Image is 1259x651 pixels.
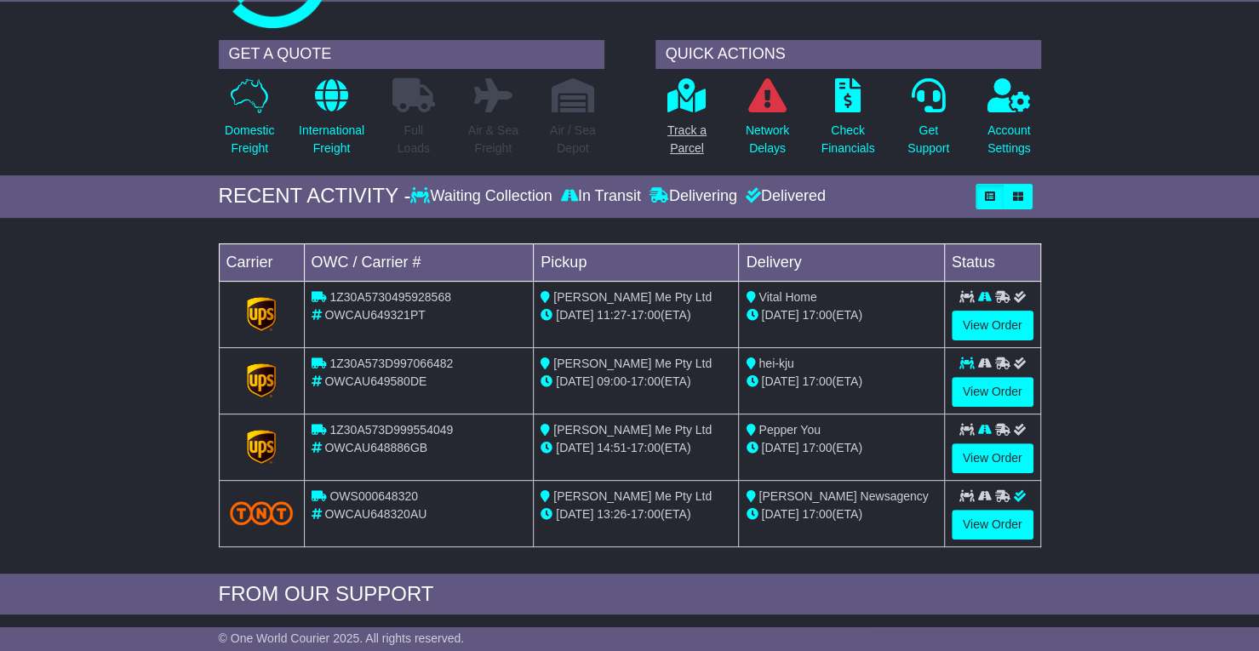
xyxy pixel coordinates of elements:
div: Delivered [741,187,826,206]
span: Vital Home [758,290,816,304]
div: (ETA) [746,373,936,391]
span: OWCAU649580DE [324,374,426,388]
span: 17:00 [631,441,661,454]
div: - (ETA) [541,505,731,523]
div: (ETA) [746,505,936,523]
td: Delivery [739,243,944,281]
span: hei-kju [758,357,793,370]
span: 13:26 [597,507,627,521]
div: Waiting Collection [410,187,556,206]
span: © One World Courier 2025. All rights reserved. [219,631,465,645]
td: Carrier [219,243,304,281]
a: DomesticFreight [224,77,275,167]
span: [DATE] [556,441,593,454]
div: (ETA) [746,439,936,457]
div: RECENT ACTIVITY - [219,184,411,208]
span: 17:00 [802,441,832,454]
p: Air & Sea Freight [468,122,518,157]
span: 17:00 [631,507,661,521]
p: Air / Sea Depot [550,122,596,157]
img: GetCarrierServiceLogo [247,430,276,464]
span: [DATE] [556,374,593,388]
span: OWS000648320 [329,489,418,503]
span: 11:27 [597,308,627,322]
span: [PERSON_NAME] Me Pty Ltd [553,489,712,503]
span: [DATE] [761,374,798,388]
span: [PERSON_NAME] Me Pty Ltd [553,290,712,304]
div: Delivering [645,187,741,206]
div: QUICK ACTIONS [655,40,1041,69]
p: Network Delays [746,122,789,157]
span: 17:00 [631,308,661,322]
p: Track a Parcel [667,122,707,157]
span: [DATE] [761,507,798,521]
img: GetCarrierServiceLogo [247,363,276,397]
span: 17:00 [802,507,832,521]
span: 1Z30A573D997066482 [329,357,453,370]
span: [DATE] [556,507,593,521]
a: View Order [952,311,1033,340]
a: View Order [952,377,1033,407]
div: - (ETA) [541,373,731,391]
span: [DATE] [761,441,798,454]
span: OWCAU649321PT [324,308,425,322]
td: Pickup [534,243,739,281]
span: OWCAU648886GB [324,441,427,454]
span: 14:51 [597,441,627,454]
div: GET A QUOTE [219,40,604,69]
a: View Order [952,510,1033,540]
span: [PERSON_NAME] Newsagency [758,489,928,503]
p: Full Loads [392,122,435,157]
div: - (ETA) [541,439,731,457]
span: 17:00 [802,308,832,322]
span: 17:00 [802,374,832,388]
div: In Transit [557,187,645,206]
p: Account Settings [987,122,1031,157]
td: Status [944,243,1040,281]
span: 17:00 [631,374,661,388]
span: 1Z30A573D999554049 [329,423,453,437]
span: 1Z30A5730495928568 [329,290,450,304]
span: 09:00 [597,374,627,388]
span: OWCAU648320AU [324,507,426,521]
span: [PERSON_NAME] Me Pty Ltd [553,357,712,370]
a: Track aParcel [667,77,707,167]
p: Get Support [907,122,949,157]
a: AccountSettings [987,77,1032,167]
div: - (ETA) [541,306,731,324]
img: GetCarrierServiceLogo [247,297,276,331]
span: [DATE] [556,308,593,322]
p: Domestic Freight [225,122,274,157]
span: [DATE] [761,308,798,322]
div: (ETA) [746,306,936,324]
a: CheckFinancials [820,77,875,167]
span: Pepper You [758,423,820,437]
a: View Order [952,443,1033,473]
td: OWC / Carrier # [304,243,534,281]
a: NetworkDelays [745,77,790,167]
img: TNT_Domestic.png [230,501,294,524]
a: GetSupport [907,77,950,167]
span: [PERSON_NAME] Me Pty Ltd [553,423,712,437]
p: International Freight [299,122,364,157]
a: InternationalFreight [298,77,365,167]
p: Check Financials [821,122,874,157]
div: FROM OUR SUPPORT [219,582,1041,607]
